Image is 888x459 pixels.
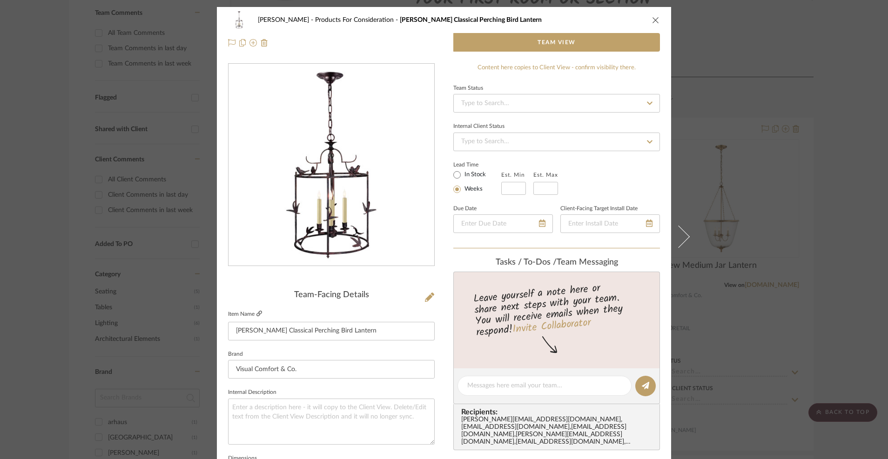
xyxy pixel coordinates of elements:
[228,11,250,29] img: ea8bfa2e-d31d-413a-be2a-e099c4982327_48x40.jpg
[652,16,660,24] button: close
[512,315,592,338] a: Invite Collaborator
[453,169,501,195] mat-radio-group: Select item type
[461,416,656,446] div: [PERSON_NAME][EMAIL_ADDRESS][DOMAIN_NAME] , [EMAIL_ADDRESS][DOMAIN_NAME] , [EMAIL_ADDRESS][DOMAIN...
[453,124,505,129] div: Internal Client Status
[315,17,400,23] span: Products For Consideration
[228,352,243,357] label: Brand
[463,171,486,179] label: In Stock
[229,64,434,266] div: 0
[453,63,660,73] div: Content here copies to Client View - confirm visibility there.
[228,322,435,340] input: Enter Item Name
[261,39,268,47] img: Remove from project
[453,160,501,169] label: Lead Time
[560,214,660,233] input: Enter Install Date
[228,360,435,379] input: Enter Brand
[228,310,262,318] label: Item Name
[533,172,558,178] label: Est. Max
[258,17,315,23] span: [PERSON_NAME]
[453,206,477,211] label: Due Date
[452,278,661,340] div: Leave yourself a note here or share next steps with your team. You will receive emails when they ...
[228,290,435,300] div: Team-Facing Details
[453,94,660,113] input: Type to Search…
[453,86,483,91] div: Team Status
[453,214,553,233] input: Enter Due Date
[501,172,525,178] label: Est. Min
[230,64,432,266] img: ea8bfa2e-d31d-413a-be2a-e099c4982327_436x436.jpg
[496,258,557,266] span: Tasks / To-Dos /
[538,33,576,52] span: Team View
[228,390,276,395] label: Internal Description
[560,206,638,211] label: Client-Facing Target Install Date
[453,133,660,151] input: Type to Search…
[461,408,656,416] span: Recipients:
[463,185,483,193] label: Weeks
[453,258,660,268] div: team Messaging
[400,17,542,23] span: [PERSON_NAME] Classical Perching Bird Lantern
